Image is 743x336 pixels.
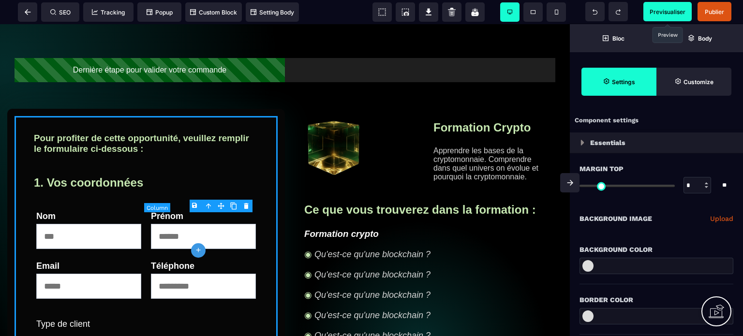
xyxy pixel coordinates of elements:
img: loading [580,140,584,146]
span: Setting Body [251,9,294,16]
div: Background Color [580,244,733,255]
span: Open Layer Manager [656,24,743,52]
i: Qu'est-ce qu'une blockchain ? [314,225,431,235]
h3: Pour profiter de cette opportunité, veuillez remplir le formulaire ci-dessous : [34,106,258,132]
span: ◉ [304,225,312,235]
span: Open Blocks [570,24,656,52]
text: Dernière étape pour valider votre commande [73,42,227,50]
h2: Ce que vous trouverez dans la formation : [304,174,543,197]
span: Previsualiser [650,8,685,15]
div: Border Color [580,294,733,306]
span: ◉ [304,266,312,276]
a: Upload [710,213,733,224]
span: Preview [643,2,692,21]
h2: Formation Crypto [424,92,543,115]
span: Popup [147,9,173,16]
strong: Settings [612,78,635,86]
strong: Body [698,35,712,42]
label: Prénom [151,187,183,197]
span: ◉ [304,246,312,255]
p: Essentials [590,137,625,148]
label: Téléphone [151,237,194,247]
i: Qu'est-ce qu'une blockchain ? [314,307,431,317]
i: Qu'est-ce qu'une blockchain ? [314,246,431,256]
text: Apprendre les bases de la cryptomonnaie. Comprendre dans quel univers on évolue et pourquoi la cr... [424,120,543,160]
i: Qu'est-ce qu'une blockchain ? [314,266,431,276]
label: Type de client [36,295,90,305]
p: Background Image [580,213,652,224]
i: Formation crypto [304,205,379,215]
strong: Customize [684,78,713,86]
span: Tracking [92,9,125,16]
i: Qu'est-ce qu'une blockchain ? [314,286,431,296]
span: ◉ [304,307,312,316]
span: Open Style Manager [656,68,731,96]
span: Settings [581,68,656,96]
span: ◉ [304,286,312,296]
div: Component settings [570,111,743,130]
h2: 1. Vos coordonnées [34,147,258,170]
label: Email [36,237,59,247]
label: Nom [36,187,56,197]
span: View components [372,2,392,22]
span: Margin Top [580,163,624,175]
span: Custom Block [190,9,237,16]
span: Screenshot [396,2,415,22]
span: SEO [50,9,71,16]
span: Publier [705,8,724,15]
strong: Bloc [612,35,624,42]
img: 16c7d3d06424b9135440497d1b990bbc_Cube.png [304,92,364,152]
